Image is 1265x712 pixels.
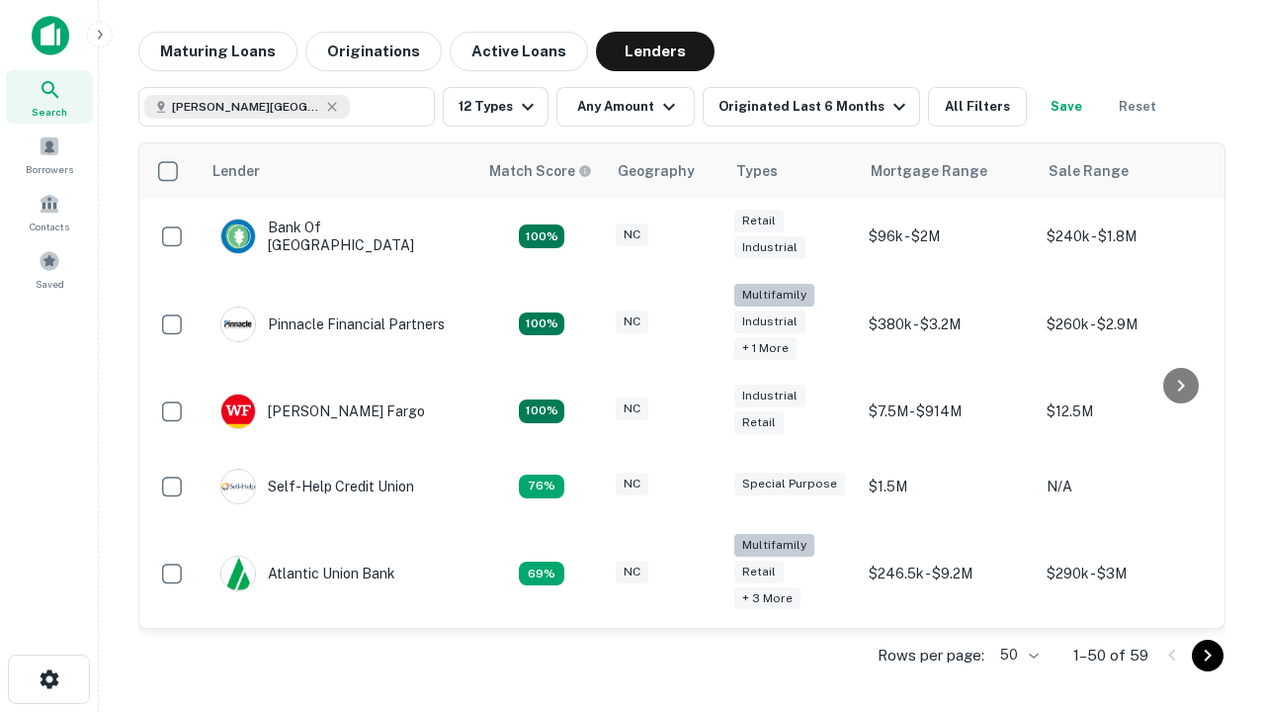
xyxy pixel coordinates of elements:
div: 50 [992,641,1042,669]
div: Industrial [734,236,805,259]
td: $260k - $2.9M [1037,274,1215,374]
span: [PERSON_NAME][GEOGRAPHIC_DATA], [GEOGRAPHIC_DATA] [172,98,320,116]
td: $380k - $3.2M [859,274,1037,374]
div: Sale Range [1049,159,1129,183]
div: Industrial [734,385,805,407]
div: Types [736,159,778,183]
th: Sale Range [1037,143,1215,199]
div: Retail [734,210,784,232]
button: 12 Types [443,87,548,127]
a: Saved [6,242,93,296]
iframe: Chat Widget [1166,490,1265,585]
div: Matching Properties: 15, hasApolloMatch: undefined [519,224,564,248]
div: Capitalize uses an advanced AI algorithm to match your search with the best lender. The match sco... [489,160,592,182]
th: Capitalize uses an advanced AI algorithm to match your search with the best lender. The match sco... [477,143,606,199]
a: Contacts [6,185,93,238]
td: $7.5M - $914M [859,374,1037,449]
div: Retail [734,411,784,434]
div: Originated Last 6 Months [718,95,911,119]
div: Atlantic Union Bank [220,556,395,591]
button: Originated Last 6 Months [703,87,920,127]
th: Types [724,143,859,199]
button: Go to next page [1192,640,1223,671]
div: [PERSON_NAME] Fargo [220,394,425,429]
button: Any Amount [556,87,695,127]
img: picture [221,557,255,590]
th: Mortgage Range [859,143,1037,199]
div: Retail [734,561,784,583]
th: Geography [606,143,724,199]
div: NC [616,398,648,420]
p: 1–50 of 59 [1073,644,1148,667]
div: Bank Of [GEOGRAPHIC_DATA] [220,219,458,254]
td: $246.5k - $9.2M [859,524,1037,624]
td: $1.5M [859,449,1037,524]
td: $12.5M [1037,374,1215,449]
div: Matching Properties: 26, hasApolloMatch: undefined [519,312,564,336]
div: Industrial [734,311,805,333]
div: Lender [212,159,260,183]
div: Pinnacle Financial Partners [220,307,445,342]
div: Multifamily [734,284,814,307]
a: Search [6,70,93,124]
button: Originations [305,32,442,71]
span: Contacts [30,219,69,234]
button: Reset [1106,87,1169,127]
a: Borrowers [6,128,93,181]
div: Multifamily [734,534,814,557]
button: Active Loans [450,32,588,71]
img: picture [221,395,255,428]
button: Save your search to get updates of matches that match your search criteria. [1035,87,1098,127]
img: capitalize-icon.png [32,16,69,55]
td: N/A [1037,449,1215,524]
div: NC [616,223,648,246]
td: $96k - $2M [859,199,1037,274]
div: + 3 more [734,587,801,610]
button: Maturing Loans [138,32,297,71]
button: All Filters [928,87,1027,127]
div: Matching Properties: 10, hasApolloMatch: undefined [519,562,564,585]
p: Rows per page: [878,644,984,667]
span: Saved [36,276,64,292]
div: Self-help Credit Union [220,469,414,504]
div: Matching Properties: 15, hasApolloMatch: undefined [519,400,564,423]
div: Geography [618,159,695,183]
td: $290k - $3M [1037,524,1215,624]
div: Matching Properties: 11, hasApolloMatch: undefined [519,475,564,498]
div: NC [616,311,648,333]
span: Search [32,104,67,120]
img: picture [221,220,255,253]
div: + 1 more [734,337,797,360]
div: NC [616,561,648,583]
img: picture [221,308,255,341]
span: Borrowers [26,161,73,177]
img: picture [221,470,255,503]
div: Special Purpose [734,473,845,495]
div: Mortgage Range [871,159,987,183]
td: $240k - $1.8M [1037,199,1215,274]
th: Lender [201,143,477,199]
h6: Match Score [489,160,588,182]
button: Lenders [596,32,715,71]
div: NC [616,473,648,495]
